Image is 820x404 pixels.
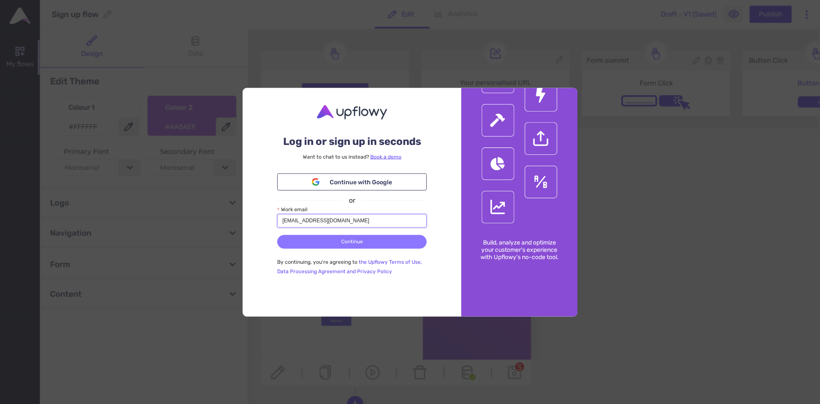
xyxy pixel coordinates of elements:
p: Build, analyze and optimize your customer's experience with Upflowy's no-code tool. [461,226,577,274]
span: Continue [341,238,363,246]
span: or [342,195,362,206]
img: Featured [479,88,560,226]
p: By continuing, you're agreeing to [277,257,427,276]
div: Log in or sign up in seconds [277,127,427,150]
button: Continue with Google [277,174,427,191]
button: Continue [277,235,427,248]
img: Upflowy logo [316,105,388,119]
span: Continue with Google [330,177,392,187]
a: Book a demo [370,154,401,160]
label: Work email [277,206,307,214]
div: Want to chat to us instead? [277,150,427,162]
input: Work email [277,214,427,227]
